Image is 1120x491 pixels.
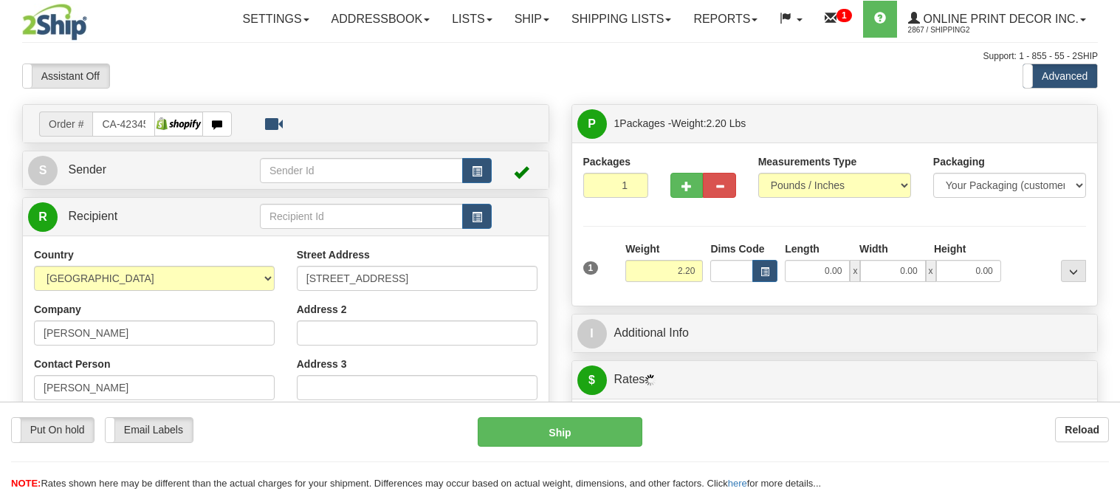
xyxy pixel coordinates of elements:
[625,241,659,256] label: Weight
[23,64,109,88] label: Assistant Off
[260,204,463,229] input: Recipient Id
[583,261,599,275] span: 1
[614,117,620,129] span: 1
[297,357,347,371] label: Address 3
[34,247,74,262] label: Country
[1055,417,1109,442] button: Reload
[504,1,560,38] a: Ship
[920,13,1079,25] span: Online Print Decor Inc.
[22,50,1098,63] div: Support: 1 - 855 - 55 - 2SHIP
[710,241,764,256] label: Dims Code
[232,1,320,38] a: Settings
[850,260,860,282] span: x
[34,357,110,371] label: Contact Person
[297,247,370,262] label: Street Address
[1086,170,1119,320] iframe: chat widget
[836,9,852,22] sup: 1
[577,365,607,395] span: $
[671,117,746,129] span: Weight:
[577,109,1093,139] a: P 1Packages -Weight:2.20 Lbs
[934,241,966,256] label: Height
[320,1,442,38] a: Addressbook
[577,319,607,348] span: I
[1065,424,1099,436] b: Reload
[1061,260,1086,282] div: ...
[560,1,682,38] a: Shipping lists
[297,302,347,317] label: Address 2
[577,318,1093,348] a: IAdditional Info
[34,302,81,317] label: Company
[926,260,936,282] span: x
[758,154,857,169] label: Measurements Type
[728,478,747,489] a: here
[260,158,463,183] input: Sender Id
[1023,64,1097,88] label: Advanced
[859,241,888,256] label: Width
[785,241,820,256] label: Length
[28,202,58,232] span: R
[614,109,746,138] span: Packages -
[28,156,58,185] span: S
[11,478,41,489] span: NOTE:
[577,365,1093,395] a: $Rates
[28,155,260,185] a: S Sender
[68,210,117,222] span: Recipient
[22,4,87,41] img: logo2867.jpg
[682,1,769,38] a: Reports
[583,154,631,169] label: Packages
[28,202,234,232] a: R Recipient
[577,109,607,139] span: P
[68,163,106,176] span: Sender
[106,418,192,442] label: Email Labels
[297,266,537,291] input: Enter a location
[441,1,503,38] a: Lists
[155,113,202,135] img: Shopify posterjack.c
[645,374,656,386] img: Progress.gif
[12,418,94,442] label: Put On hold
[478,417,642,447] button: Ship
[707,117,726,129] span: 2.20
[933,154,985,169] label: Packaging
[814,1,863,38] a: 1
[729,117,746,129] span: Lbs
[39,111,92,137] span: Order #
[908,23,1019,38] span: 2867 / Shipping2
[897,1,1097,38] a: Online Print Decor Inc. 2867 / Shipping2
